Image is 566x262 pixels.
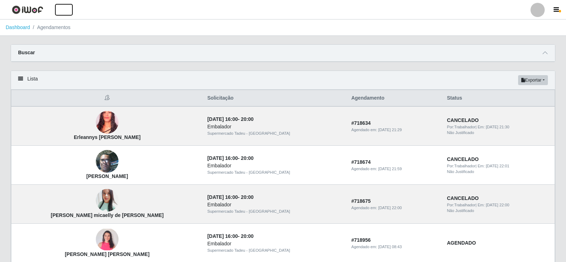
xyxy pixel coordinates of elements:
[351,205,438,211] div: Agendado em:
[12,5,43,14] img: CoreUI Logo
[207,201,343,208] div: Embalador
[351,120,371,126] strong: # 718634
[447,208,550,214] div: Não Justificado
[241,194,254,200] time: 20:00
[447,124,550,130] div: | Em:
[447,117,478,123] strong: CANCELADO
[207,208,343,214] div: Supermercado Tadeu - [GEOGRAPHIC_DATA]
[447,203,475,207] span: Por: Trabalhador
[351,166,438,172] div: Agendado em:
[207,233,253,239] strong: -
[447,164,475,168] span: Por: Trabalhador
[378,167,402,171] time: [DATE] 21:59
[207,240,343,247] div: Embalador
[486,125,509,129] time: [DATE] 21:30
[447,163,550,169] div: | Em:
[11,71,555,90] div: Lista
[96,102,119,143] img: Erleannys Elena Ortiz
[65,251,150,257] strong: [PERSON_NAME] [PERSON_NAME]
[96,187,119,214] img: Deborah micaelly de farias diniz
[447,202,550,208] div: | Em:
[207,123,343,130] div: Embalador
[378,245,402,249] time: [DATE] 08:43
[86,173,128,179] strong: [PERSON_NAME]
[207,116,253,122] strong: -
[443,90,555,107] th: Status
[447,130,550,136] div: Não Justificado
[207,155,238,161] time: [DATE] 16:00
[447,169,550,175] div: Não Justificado
[207,130,343,136] div: Supermercado Tadeu - [GEOGRAPHIC_DATA]
[207,116,238,122] time: [DATE] 16:00
[207,247,343,253] div: Supermercado Tadeu - [GEOGRAPHIC_DATA]
[351,237,371,243] strong: # 718956
[486,203,509,207] time: [DATE] 22:00
[207,169,343,175] div: Supermercado Tadeu - [GEOGRAPHIC_DATA]
[447,125,475,129] span: Por: Trabalhador
[207,194,253,200] strong: -
[207,162,343,169] div: Embalador
[486,164,509,168] time: [DATE] 22:01
[241,233,254,239] time: 20:00
[74,134,141,140] strong: Erleannys [PERSON_NAME]
[447,195,478,201] strong: CANCELADO
[207,233,238,239] time: [DATE] 16:00
[51,212,164,218] strong: [PERSON_NAME] micaelly de [PERSON_NAME]
[6,24,30,30] a: Dashboard
[30,24,71,31] li: Agendamentos
[447,156,478,162] strong: CANCELADO
[347,90,443,107] th: Agendamento
[241,116,254,122] time: 20:00
[351,198,371,204] strong: # 718675
[203,90,347,107] th: Solicitação
[96,229,119,251] img: Maria Gabriela Carvalho Cabral
[96,146,119,177] img: Elinaldo Pereira Baltar
[518,75,548,85] button: Exportar
[207,194,238,200] time: [DATE] 16:00
[207,155,253,161] strong: -
[351,159,371,165] strong: # 718674
[351,127,438,133] div: Agendado em:
[378,206,402,210] time: [DATE] 22:00
[447,240,476,246] strong: AGENDADO
[351,244,438,250] div: Agendado em:
[241,155,254,161] time: 20:00
[18,50,35,55] strong: Buscar
[378,128,402,132] time: [DATE] 21:29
